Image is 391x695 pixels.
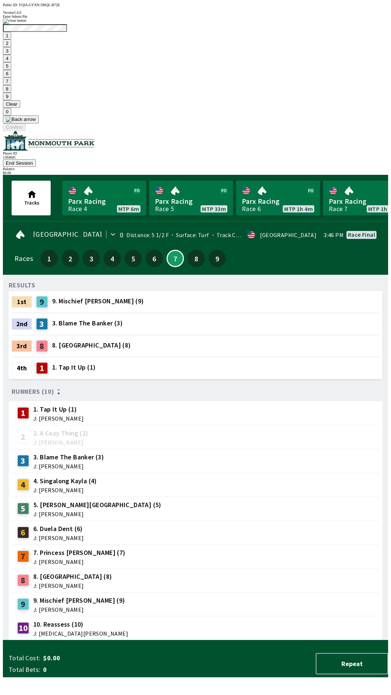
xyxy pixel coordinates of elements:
span: MTP 6m [118,206,139,212]
span: 2. A Cozy Thing (2) [33,429,88,438]
button: 2 [62,250,79,267]
span: 2 [63,256,77,261]
span: 10. Reassess (10) [33,620,128,629]
div: 6 [17,527,29,538]
div: Public ID: [3,3,388,7]
span: Surface: Turf [169,231,209,239]
button: 2 [3,39,11,47]
div: 1st [12,296,32,308]
span: J: [PERSON_NAME] [33,511,161,517]
span: 6 [147,256,161,261]
span: Parx Racing [242,197,314,206]
a: Parx RacingRace 5MTP 33m [149,181,233,215]
span: Track Condition: Firm [209,231,273,239]
div: 3 [36,318,48,330]
div: 9 [36,296,48,308]
button: 8 [3,85,11,93]
div: Balance [3,167,388,171]
div: 5 [17,503,29,514]
span: 8. [GEOGRAPHIC_DATA] (8) [33,572,112,581]
span: 3 [84,256,98,261]
div: Race 7 [329,206,348,212]
img: venue logo [3,131,94,151]
div: RESULTS [9,282,35,288]
div: 0 [120,232,123,238]
div: Version 1.4.0 [3,10,388,14]
span: 8. [GEOGRAPHIC_DATA] (8) [52,341,131,350]
button: 7 [3,77,11,85]
span: J: [PERSON_NAME] [33,583,112,589]
div: Race final [348,232,375,237]
span: Parx Racing [155,197,227,206]
button: 6 [146,250,163,267]
span: Repeat [322,660,382,668]
div: 1364845 [3,155,388,159]
span: Runners (10) [12,389,54,395]
a: Parx RacingRace 6MTP 1h 4m [236,181,320,215]
span: 3:46 PM [324,232,344,238]
div: 3 [17,455,29,467]
div: 2 [17,431,29,443]
span: 0 [43,665,157,674]
div: 7 [17,551,29,562]
button: End Session [3,159,36,167]
button: 1 [3,32,11,39]
button: 5 [3,62,11,70]
img: close button [3,18,26,24]
div: 8 [17,574,29,586]
span: 6. Duela Dent (6) [33,524,84,534]
span: Total Cost: [9,654,40,662]
button: 7 [167,250,184,267]
span: 1. Tap It Up (1) [33,405,84,414]
div: 3rd [12,340,32,352]
span: 3. Blame The Banker (3) [33,452,104,462]
button: 9 [3,93,11,100]
div: Race 6 [242,206,261,212]
button: 4 [3,55,11,62]
button: 3 [3,47,11,55]
span: 9. Mischief [PERSON_NAME] (9) [33,596,125,605]
button: 8 [188,250,205,267]
span: Parx Racing [68,197,140,206]
span: MTP 1h 4m [284,206,313,212]
span: Tracks [24,199,39,206]
span: 4. Singalong Kayla (4) [33,476,97,486]
span: 7. Princess [PERSON_NAME] (7) [33,548,126,557]
span: 9. Mischief [PERSON_NAME] (9) [52,296,144,306]
button: 3 [83,250,100,267]
span: J: [PERSON_NAME] [33,416,84,421]
div: 8 [36,340,48,352]
div: Race 4 [68,206,87,212]
span: J: [PERSON_NAME] [33,439,88,445]
span: 5. [PERSON_NAME][GEOGRAPHIC_DATA] (5) [33,500,161,510]
span: 1 [42,256,56,261]
button: 0 [3,108,11,115]
a: Parx RacingRace 4MTP 6m [62,181,146,215]
span: MTP 33m [202,206,226,212]
span: [GEOGRAPHIC_DATA] [33,231,102,237]
span: Total Bets: [9,665,40,674]
span: 3. Blame The Banker (3) [52,319,123,328]
span: YQIA-GYXN-5MQL-B72E [19,3,60,7]
span: 8 [189,256,203,261]
div: 9 [17,598,29,610]
button: Repeat [316,653,388,674]
button: Confirm [3,123,26,131]
span: J: [PERSON_NAME] [33,487,97,493]
div: 1 [17,407,29,419]
span: J: [PERSON_NAME] [33,559,126,565]
button: Clear [3,100,20,108]
div: Player ID [3,151,388,155]
button: Tracks [12,181,51,215]
div: 2nd [12,318,32,330]
div: $ 0.00 [3,171,388,175]
span: J: [MEDICAL_DATA][PERSON_NAME] [33,631,128,636]
button: 6 [3,70,11,77]
div: Runners (10) [12,388,379,395]
button: 5 [125,250,142,267]
span: 1. Tap It Up (1) [52,363,96,372]
span: 9 [210,256,224,261]
div: [GEOGRAPHIC_DATA] [260,232,316,238]
div: Races [14,256,33,261]
button: 4 [104,250,121,267]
